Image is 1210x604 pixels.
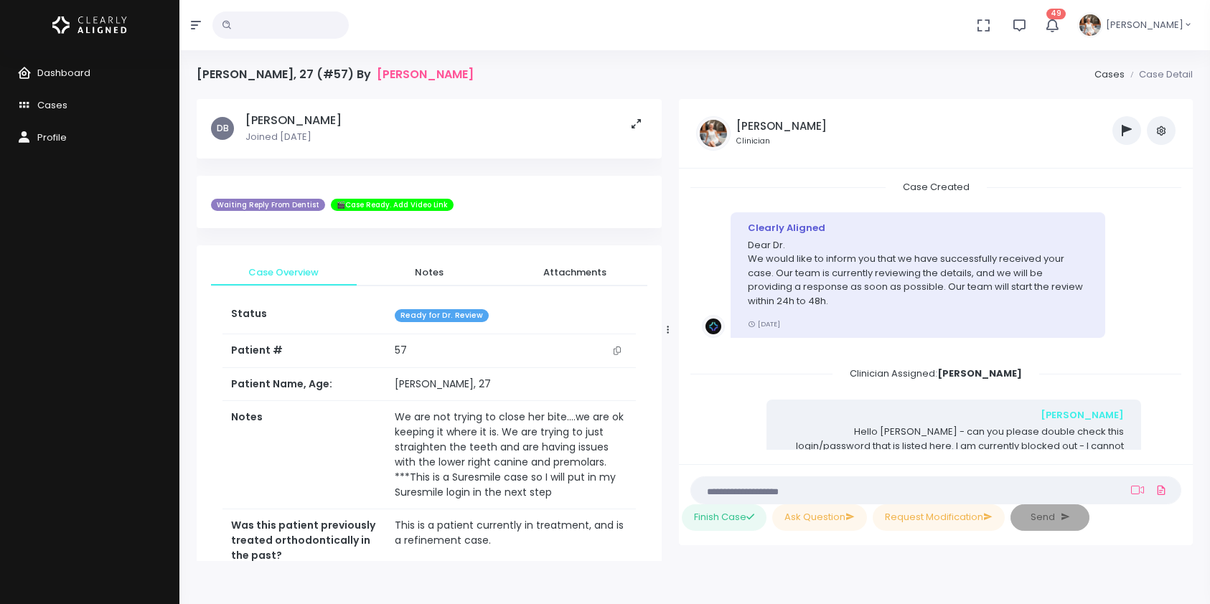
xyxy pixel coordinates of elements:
td: [PERSON_NAME], 27 [386,368,636,401]
span: Cases [37,98,67,112]
small: Clinician [736,136,827,147]
p: Joined [DATE] [245,130,342,144]
div: Clearly Aligned [748,221,1088,235]
a: Add Loom Video [1128,484,1147,496]
img: Logo Horizontal [52,10,127,40]
div: [PERSON_NAME] [784,408,1124,423]
span: [PERSON_NAME] [1106,18,1183,32]
button: Finish Case [682,504,766,531]
b: [PERSON_NAME] [937,367,1022,380]
span: Attachments [513,265,636,280]
span: Case Overview [222,265,345,280]
th: Was this patient previously treated orthodontically in the past? [222,509,386,572]
td: We are not trying to close her bite....we are ok keeping it where it is. We are trying to just st... [386,401,636,509]
th: Patient # [222,334,386,368]
span: Profile [37,131,67,144]
button: Ask Question [772,504,867,531]
span: Clinician Assigned: [833,362,1039,384]
span: Case Created [886,176,987,198]
a: Add Files [1153,477,1170,503]
img: Header Avatar [1077,12,1103,38]
th: Status [222,298,386,334]
div: scrollable content [690,180,1181,450]
span: DB [211,117,234,140]
a: Cases [1094,67,1125,81]
span: Waiting Reply From Dentist [211,199,325,212]
button: Request Modification [873,504,1005,531]
h5: [PERSON_NAME] [736,120,827,133]
td: 57 [386,334,636,367]
h4: [PERSON_NAME], 27 (#57) By [197,67,474,81]
span: Ready for Dr. Review [395,309,489,323]
span: 49 [1046,9,1066,19]
span: Notes [368,265,491,280]
p: Dear Dr. We would like to inform you that we have successfully received your case. Our team is cu... [748,238,1088,308]
div: scrollable content [197,99,662,561]
a: [PERSON_NAME] [377,67,474,81]
th: Notes [222,401,386,509]
small: [DATE] [748,319,780,329]
td: This is a patient currently in treatment, and is a refinement case. [386,509,636,572]
span: Dashboard [37,66,90,80]
p: Hello [PERSON_NAME] - can you please double check this login/password that is listed here. I am c... [784,425,1124,495]
h5: [PERSON_NAME] [245,113,342,128]
span: 🎬Case Ready. Add Video Link [331,199,454,212]
li: Case Detail [1125,67,1193,82]
th: Patient Name, Age: [222,368,386,401]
